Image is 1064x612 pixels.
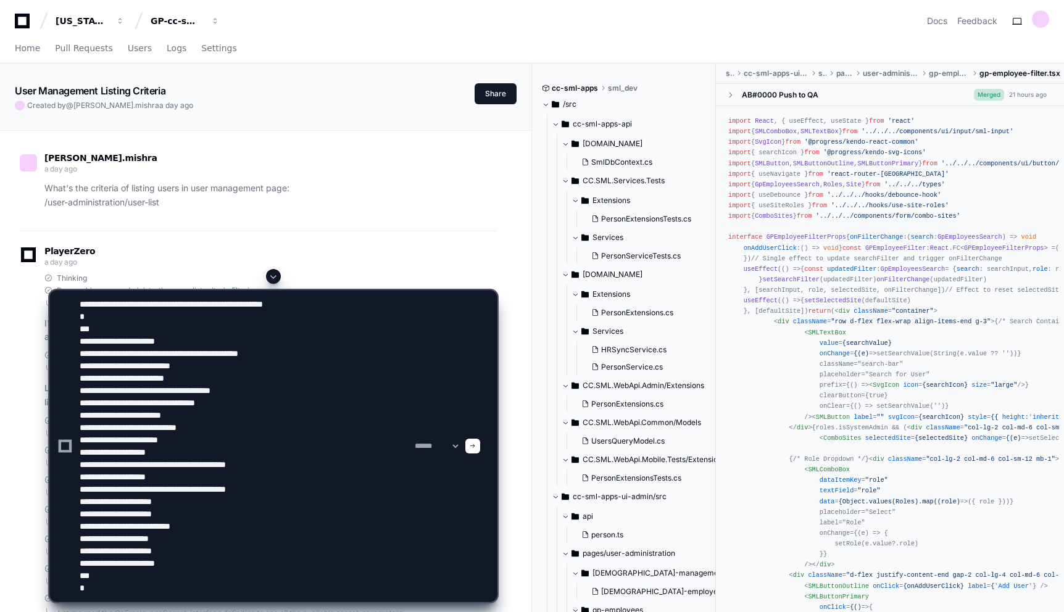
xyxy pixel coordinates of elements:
span: search [957,265,979,273]
span: a day ago [44,164,77,173]
span: import [728,202,751,209]
span: user-administration [863,68,919,78]
span: src [818,68,826,78]
div: 21 hours ago [1009,90,1047,99]
span: SMLButton [755,160,789,167]
span: const [842,244,862,252]
button: [DOMAIN_NAME] [562,134,726,154]
span: from [808,191,823,199]
button: SmlDbContext.cs [576,154,718,171]
button: Feedback [957,15,997,27]
span: void [823,244,839,252]
span: GPEmployeeFilter [865,244,926,252]
div: [US_STATE] Pacific [56,15,109,27]
span: from [922,160,937,167]
span: Created by [27,101,193,110]
button: [DOMAIN_NAME] [562,265,726,284]
span: import [728,117,751,125]
span: GpEmployeesSearch [937,233,1002,241]
app-text-character-animate: User Management Listing Criteria [15,85,165,97]
button: Share [475,83,517,104]
span: void [1021,233,1036,241]
span: Services [592,233,623,242]
span: [DOMAIN_NAME] [583,139,642,149]
svg: Directory [552,97,559,112]
div: GP-cc-sml-apps [151,15,204,27]
svg: Directory [562,117,569,131]
span: '../../../components/form/combo-sites' [816,212,960,220]
span: gp-employees [929,68,970,78]
span: from [812,202,828,209]
span: import [728,212,751,220]
span: from [808,170,823,178]
span: cc-sml-apps-api [573,119,632,129]
span: 'react' [888,117,915,125]
span: /src [563,99,576,109]
span: SMLTextBox [800,128,839,135]
button: [US_STATE] Pacific [51,10,130,32]
svg: Directory [581,193,589,208]
span: [PERSON_NAME].mishra [73,101,159,110]
span: import [728,149,751,156]
span: sml_dev [608,83,638,93]
span: a day ago [44,257,77,267]
span: import [728,170,751,178]
span: () => [800,244,820,252]
span: import [728,128,751,135]
span: a day ago [159,101,193,110]
span: from [804,149,820,156]
span: interface [728,233,762,241]
span: () => [781,265,800,273]
span: search [911,233,934,241]
span: SmlDbContext.cs [591,157,652,167]
span: from [869,117,884,125]
span: React [930,244,949,252]
a: Logs [167,35,186,63]
span: useEffect [744,265,778,273]
span: Site [846,181,862,188]
span: Home [15,44,40,52]
span: '../../../types' [884,181,946,188]
span: const [804,265,823,273]
span: role [1033,265,1048,273]
a: Docs [927,15,947,27]
span: '../../../hooks/use-site-roles' [831,202,949,209]
button: Extensions [571,191,726,210]
span: ComboSites [755,212,793,220]
a: Users [128,35,152,63]
span: SMLButtonPrimary [858,160,919,167]
a: Pull Requests [55,35,112,63]
a: Settings [201,35,236,63]
span: 'react-router-[GEOGRAPHIC_DATA]' [827,170,949,178]
span: updatedFilter [827,265,876,273]
span: GpEmployeesSearch [755,181,820,188]
svg: Directory [571,267,579,282]
span: Users [128,44,152,52]
span: from [797,212,812,220]
span: Logs [167,44,186,52]
button: GP-cc-sml-apps [146,10,225,32]
p: What's the criteria of listing users in user management page: /user-administration/user-list [44,181,497,210]
span: : [911,233,1002,241]
span: [PERSON_NAME].mishra [44,153,157,163]
span: SMLComboBox [755,128,797,135]
span: '@progress/kendo-react-common' [804,138,918,146]
span: from [865,181,881,188]
span: cc-sml-apps [552,83,598,93]
span: CC.SML.Services.Tests [583,176,665,186]
span: SMLButtonOutline [793,160,854,167]
svg: Directory [571,173,579,188]
span: React [755,117,774,125]
span: gp-employee-filter.tsx [979,68,1060,78]
button: PersonExtensionsTests.cs [586,210,718,228]
span: GPEmployeeFilterProps [964,244,1044,252]
span: ( ) => [907,233,1018,241]
span: GpEmployeesSearch [881,265,946,273]
div: AB#0000 Push to QA [742,90,818,100]
span: src [726,68,734,78]
span: PlayerZero [44,247,95,255]
span: import [728,181,751,188]
span: FC [953,244,960,252]
span: from [842,128,858,135]
span: import [728,191,751,199]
